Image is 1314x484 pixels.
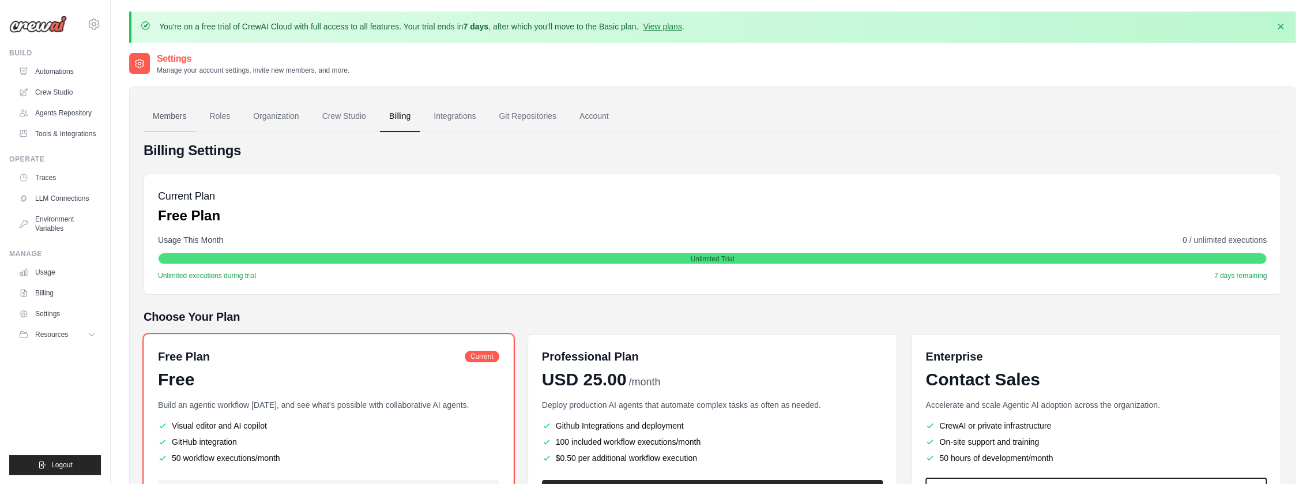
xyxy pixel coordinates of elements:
a: Environment Variables [14,210,101,238]
a: View plans [643,22,682,31]
span: Resources [35,330,68,339]
span: Usage This Month [158,234,223,246]
a: Settings [14,305,101,323]
p: Build an agentic workflow [DATE], and see what's possible with collaborative AI agents. [158,399,499,411]
span: USD 25.00 [542,369,627,390]
a: Crew Studio [14,83,101,102]
h5: Choose Your Plan [144,309,1281,325]
span: Logout [51,460,73,470]
div: Contact Sales [925,369,1267,390]
button: Resources [14,325,101,344]
h6: Professional Plan [542,348,639,365]
div: Free [158,369,499,390]
a: Traces [14,168,101,187]
a: Git Repositories [490,101,566,132]
h4: Billing Settings [144,141,1281,160]
div: Manage [9,249,101,258]
span: 0 / unlimited executions [1183,234,1267,246]
li: $0.50 per additional workflow execution [542,452,883,464]
h2: Settings [157,52,349,66]
div: Operate [9,155,101,164]
p: Accelerate and scale Agentic AI adoption across the organization. [925,399,1267,411]
span: Unlimited Trial [690,254,734,264]
a: Automations [14,62,101,81]
li: Github Integrations and deployment [542,420,883,432]
button: Logout [9,455,101,475]
div: Build [9,48,101,58]
a: LLM Connections [14,189,101,208]
h5: Current Plan [158,188,220,204]
img: Logo [9,16,67,33]
h6: Enterprise [925,348,1267,365]
p: Deploy production AI agents that automate complex tasks as often as needed. [542,399,883,411]
a: Integrations [424,101,485,132]
li: CrewAI or private infrastructure [925,420,1267,432]
li: On-site support and training [925,436,1267,448]
a: Account [570,101,618,132]
a: Usage [14,263,101,282]
a: Tools & Integrations [14,125,101,143]
p: Manage your account settings, invite new members, and more. [157,66,349,75]
span: 7 days remaining [1214,271,1267,280]
li: 100 included workflow executions/month [542,436,883,448]
a: Crew Studio [313,101,375,132]
h6: Free Plan [158,348,210,365]
p: You're on a free trial of CrewAI Cloud with full access to all features. Your trial ends in , aft... [159,21,684,32]
strong: 7 days [463,22,488,31]
li: 50 hours of development/month [925,452,1267,464]
span: Unlimited executions during trial [158,271,256,280]
li: Visual editor and AI copilot [158,420,499,432]
a: Roles [200,101,239,132]
a: Members [144,101,195,132]
a: Billing [380,101,420,132]
a: Billing [14,284,101,302]
a: Organization [244,101,308,132]
span: /month [628,374,660,390]
p: Free Plan [158,207,220,225]
span: Current [465,351,499,362]
li: 50 workflow executions/month [158,452,499,464]
a: Agents Repository [14,104,101,122]
li: GitHub integration [158,436,499,448]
